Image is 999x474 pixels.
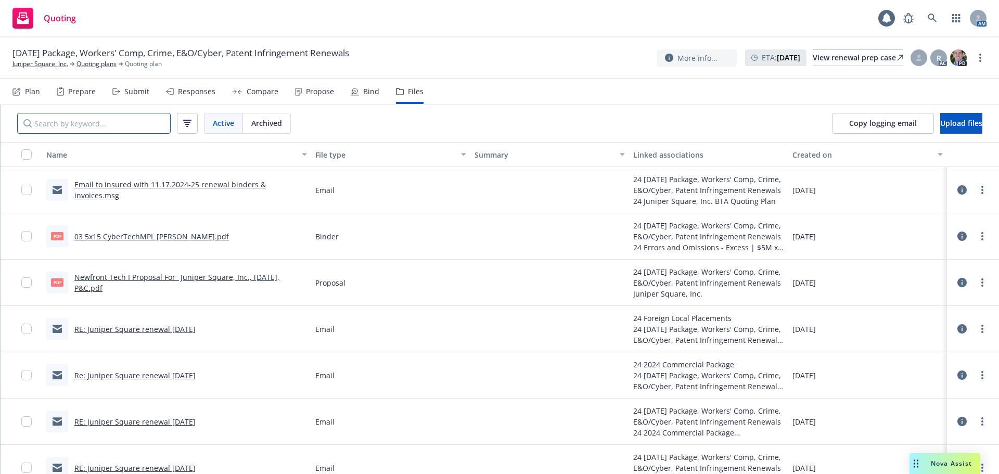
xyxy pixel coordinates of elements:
span: More info... [677,53,718,63]
a: Email to insured with 11.17.2024-25 renewal binders & invoices.msg [74,180,266,200]
a: Re: Juniper Square renewal [DATE] [74,370,196,380]
strong: [DATE] [777,53,800,62]
div: 24 Errors and Omissions - Excess | $5M xs $15M [633,242,784,253]
button: Upload files [940,113,982,134]
a: more [976,323,989,335]
div: Juniper Square, Inc. [633,288,784,299]
input: Toggle Row Selected [21,463,32,473]
span: Proposal [315,277,345,288]
button: Copy logging email [832,113,934,134]
span: Copy logging email [849,118,917,128]
div: Responses [178,87,215,96]
div: 24 2024 Commercial Package [633,359,784,370]
div: Plan [25,87,40,96]
a: more [976,462,989,474]
div: Name [46,149,296,160]
span: Archived [251,118,282,129]
span: [DATE] [792,416,816,427]
div: Bind [363,87,379,96]
a: RE: Juniper Square renewal [DATE] [74,417,196,427]
span: Email [315,185,335,196]
span: [DATE] Package, Workers' Comp, Crime, E&O/Cyber, Patent Infringement Renewals [12,47,349,59]
button: Summary [470,142,629,167]
div: 24 [DATE] Package, Workers' Comp, Crime, E&O/Cyber, Patent Infringement Renewals [633,174,784,196]
span: [DATE] [792,185,816,196]
span: Nova Assist [931,459,972,468]
span: Upload files [940,118,982,128]
a: RE: Juniper Square renewal [DATE] [74,324,196,334]
a: more [976,369,989,381]
div: 24 [DATE] Package, Workers' Comp, Crime, E&O/Cyber, Patent Infringement Renewals [633,220,784,242]
div: Files [408,87,424,96]
a: Newfront Tech I Proposal For_ Juniper Square, Inc., [DATE], P&C.pdf [74,272,279,293]
a: Quoting plans [76,59,117,69]
a: more [974,52,987,64]
div: Submit [124,87,149,96]
span: [DATE] [792,324,816,335]
span: [DATE] [792,463,816,473]
a: 03 5x15 CyberTechMPL [PERSON_NAME].pdf [74,232,229,241]
div: Drag to move [910,453,923,474]
a: Report a Bug [898,8,919,29]
button: Name [42,142,311,167]
div: 24 [DATE] Package, Workers' Comp, Crime, E&O/Cyber, Patent Infringement Renewals [633,324,784,345]
a: Search [922,8,943,29]
span: [DATE] [792,370,816,381]
span: Email [315,324,335,335]
a: Quoting [8,4,80,33]
span: ETA : [762,52,800,63]
div: Propose [306,87,334,96]
div: Compare [247,87,278,96]
input: Search by keyword... [17,113,171,134]
a: more [976,415,989,428]
span: Quoting plan [125,59,162,69]
span: Email [315,463,335,473]
input: Select all [21,149,32,160]
div: 24 [DATE] Package, Workers' Comp, Crime, E&O/Cyber, Patent Infringement Renewals [633,266,784,288]
div: Linked associations [633,149,784,160]
span: Email [315,370,335,381]
a: more [976,184,989,196]
div: 24 Foreign Local Placements [633,313,784,324]
span: pdf [51,278,63,286]
button: Created on [788,142,947,167]
input: Toggle Row Selected [21,416,32,427]
span: Email [315,416,335,427]
span: R [937,53,941,63]
div: Prepare [68,87,96,96]
div: 24 Juniper Square, Inc. BTA Quoting Plan [633,196,784,207]
a: more [976,276,989,289]
div: Created on [792,149,931,160]
button: More info... [657,49,737,67]
span: Active [213,118,234,129]
a: View renewal prep case [813,49,903,66]
button: Linked associations [629,142,788,167]
a: more [976,230,989,242]
div: File type [315,149,454,160]
div: 24 2024 Commercial Package [633,427,784,438]
span: Binder [315,231,339,242]
span: pdf [51,232,63,240]
span: Quoting [44,14,76,22]
button: File type [311,142,470,167]
input: Toggle Row Selected [21,185,32,195]
img: photo [950,49,967,66]
div: 24 [DATE] Package, Workers' Comp, Crime, E&O/Cyber, Patent Infringement Renewals [633,405,784,427]
div: View renewal prep case [813,50,903,66]
a: Switch app [946,8,967,29]
input: Toggle Row Selected [21,324,32,334]
span: [DATE] [792,231,816,242]
div: 24 [DATE] Package, Workers' Comp, Crime, E&O/Cyber, Patent Infringement Renewals [633,452,784,473]
input: Toggle Row Selected [21,277,32,288]
span: [DATE] [792,277,816,288]
input: Toggle Row Selected [21,370,32,380]
a: RE: Juniper Square renewal [DATE] [74,463,196,473]
div: Summary [475,149,613,160]
a: Juniper Square, Inc. [12,59,68,69]
input: Toggle Row Selected [21,231,32,241]
div: 24 [DATE] Package, Workers' Comp, Crime, E&O/Cyber, Patent Infringement Renewals [633,370,784,392]
button: Nova Assist [910,453,980,474]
